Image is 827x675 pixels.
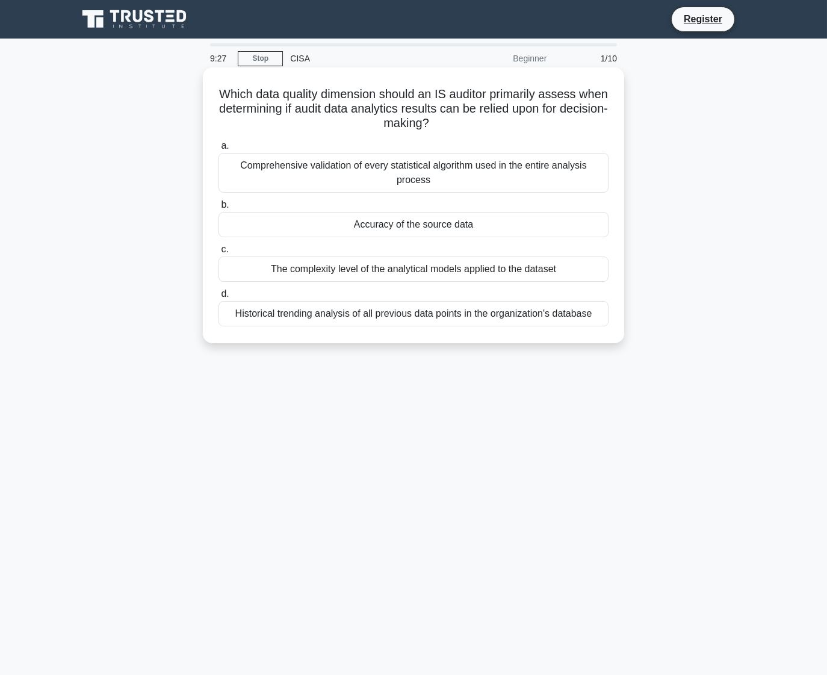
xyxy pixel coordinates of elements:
div: Historical trending analysis of all previous data points in the organization's database [218,301,609,326]
div: The complexity level of the analytical models applied to the dataset [218,257,609,282]
div: CISA [283,46,448,70]
div: 1/10 [554,46,624,70]
a: Stop [238,51,283,66]
div: Accuracy of the source data [218,212,609,237]
span: b. [221,199,229,210]
span: c. [221,244,228,254]
div: Comprehensive validation of every statistical algorithm used in the entire analysis process [218,153,609,193]
h5: Which data quality dimension should an IS auditor primarily assess when determining if audit data... [217,87,610,131]
span: a. [221,140,229,151]
div: Beginner [448,46,554,70]
div: 9:27 [203,46,238,70]
span: d. [221,288,229,299]
a: Register [677,11,729,26]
